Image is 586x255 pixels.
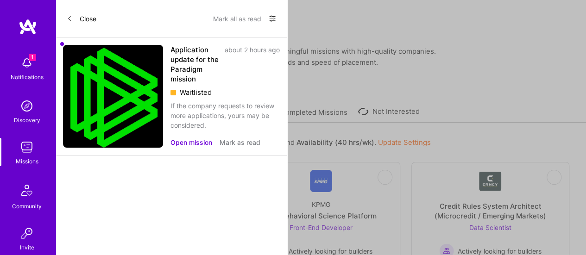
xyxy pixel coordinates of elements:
div: Application update for the Paradigm mission [170,45,219,84]
img: bell [18,54,36,72]
div: Waitlisted [170,87,280,97]
button: Mark all as read [213,11,261,26]
div: Community [12,201,42,211]
button: Open mission [170,137,212,147]
img: Company Logo [63,45,163,148]
img: Community [16,179,38,201]
img: teamwork [18,138,36,156]
div: Notifications [11,72,44,82]
span: 1 [29,54,36,61]
button: Close [67,11,96,26]
div: Missions [16,156,38,166]
div: Discovery [14,115,40,125]
img: Invite [18,224,36,243]
img: discovery [18,97,36,115]
img: logo [19,19,37,35]
button: Mark as read [220,137,260,147]
div: about 2 hours ago [225,45,280,84]
div: Invite [20,243,34,252]
div: If the company requests to review more applications, yours may be considered. [170,101,280,130]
